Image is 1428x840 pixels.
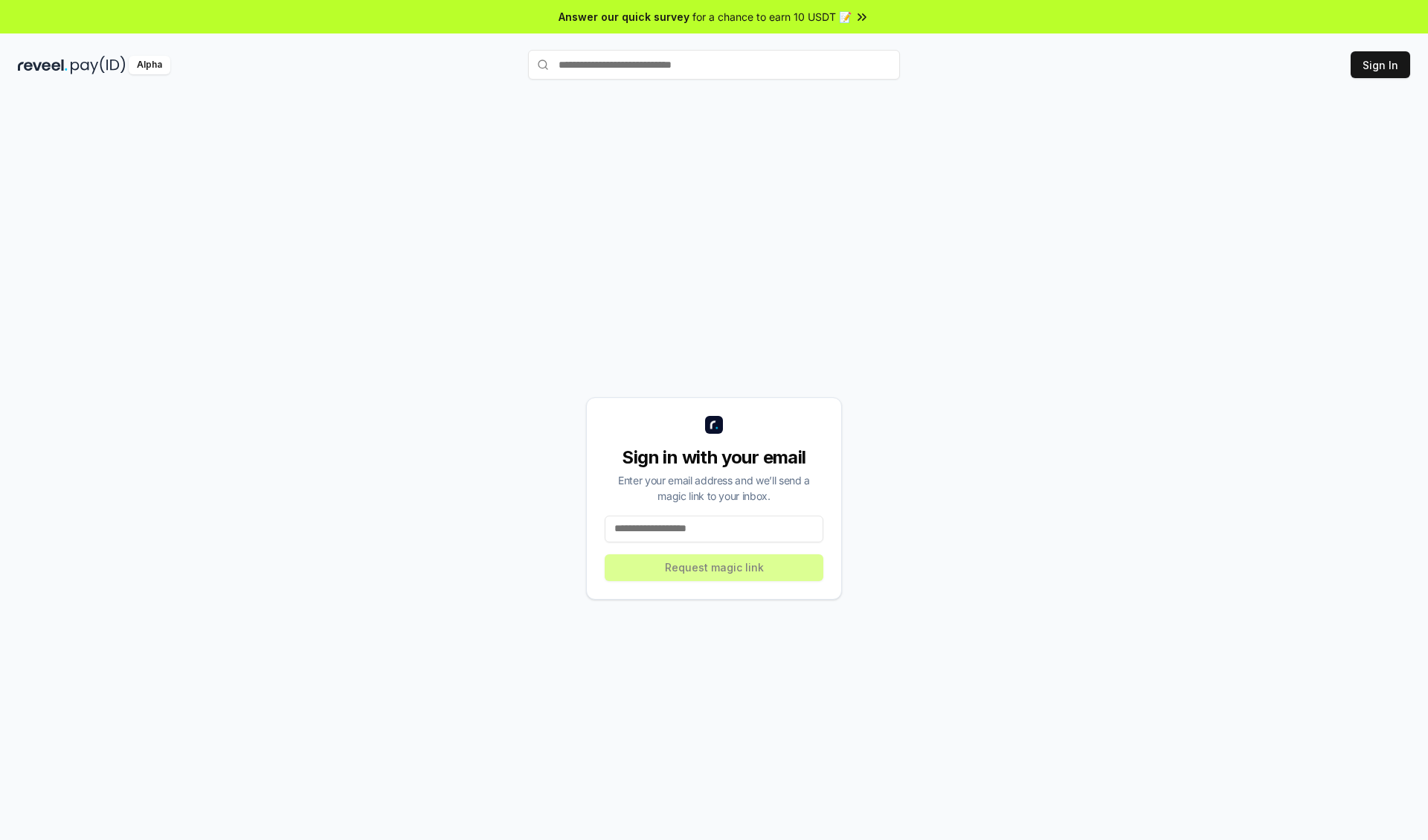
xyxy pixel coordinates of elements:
img: pay_id [71,56,126,74]
span: for a chance to earn 10 USDT 📝 [692,9,852,25]
div: Sign in with your email [605,446,823,469]
img: reveel_dark [18,56,68,74]
button: Sign In [1351,51,1410,78]
span: Answer our quick survey [559,9,689,25]
div: Alpha [129,56,170,74]
div: Enter your email address and we’ll send a magic link to your inbox. [605,472,823,504]
img: logo_small [705,416,723,434]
